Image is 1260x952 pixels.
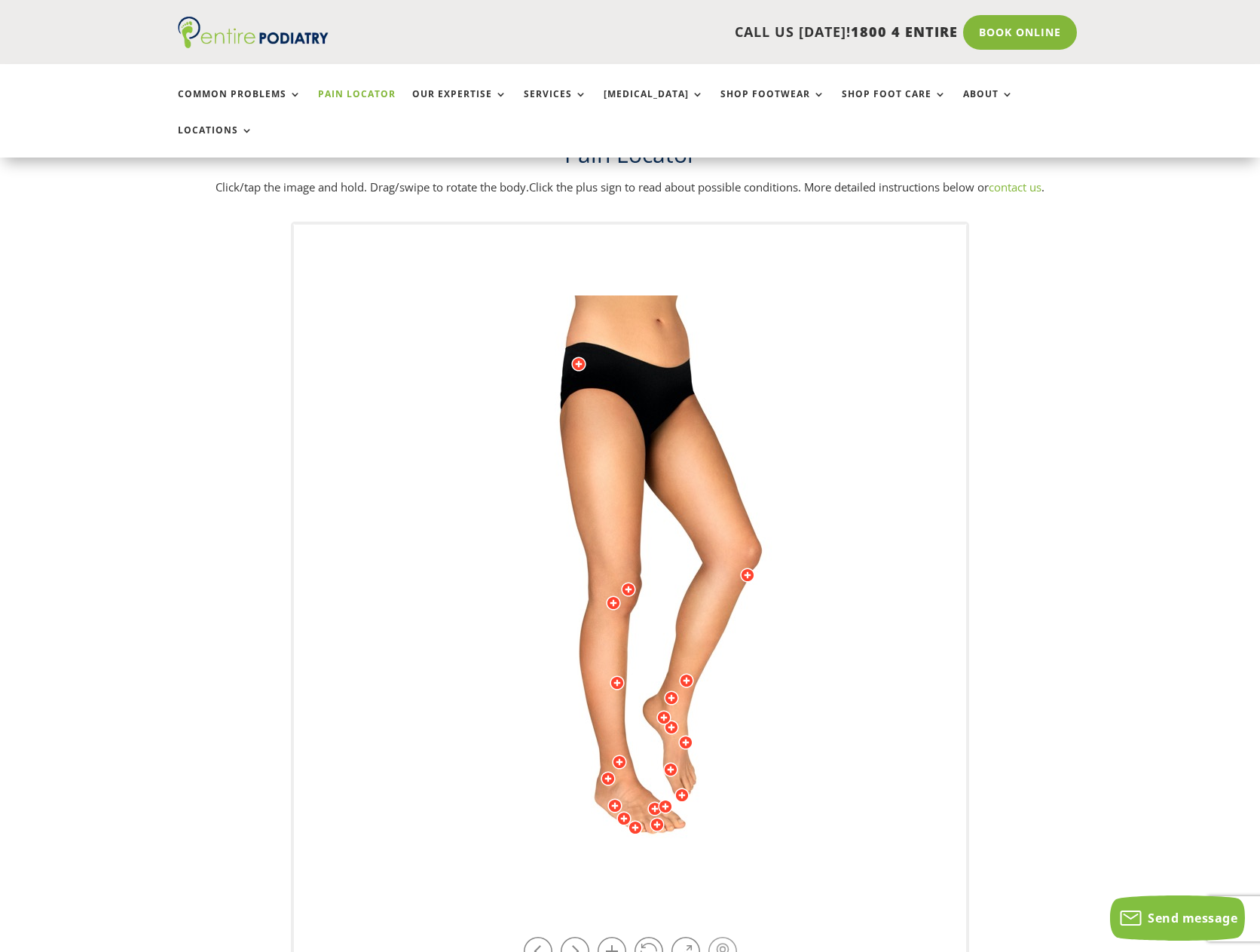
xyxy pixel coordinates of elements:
a: Common Problems [178,89,301,121]
span: Click/tap the image and hold. Drag/swipe to rotate the body. [216,179,529,194]
a: About [963,89,1014,121]
a: Locations [178,125,253,158]
p: CALL US [DATE]! [387,23,958,42]
img: logo (1) [178,17,329,48]
span: 1800 4 ENTIRE [851,23,958,41]
a: Services [524,89,587,121]
a: Book Online [963,15,1077,50]
a: Shop Footwear [720,89,825,121]
a: Shop Foot Care [842,89,947,121]
a: [MEDICAL_DATA] [604,89,704,121]
a: Pain Locator [318,89,396,121]
h1: Pain Locator [178,139,1082,178]
a: contact us [989,179,1041,194]
span: Send message [1148,910,1237,926]
span: Click the plus sign to read about possible conditions. More detailed instructions below or . [529,179,1044,194]
a: Entire Podiatry [178,36,329,51]
a: Our Expertise [412,89,507,121]
img: 106.jpg [422,295,838,898]
button: Send message [1110,895,1245,941]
